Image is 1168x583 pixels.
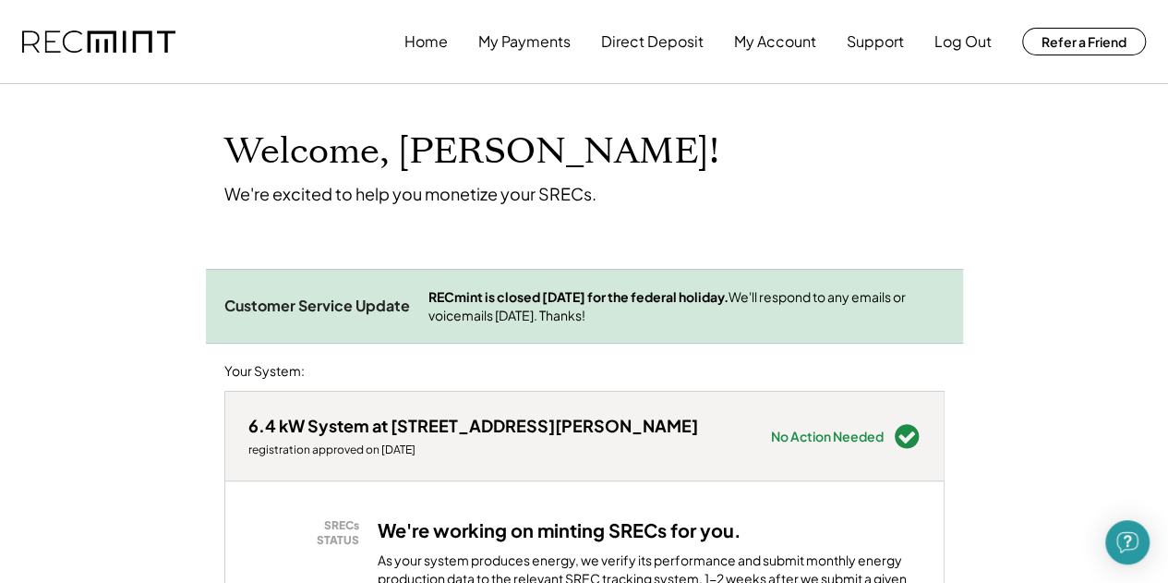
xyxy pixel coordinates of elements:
button: Refer a Friend [1022,28,1146,55]
div: No Action Needed [771,430,884,443]
button: Log Out [934,23,992,60]
div: 6.4 kW System at [STREET_ADDRESS][PERSON_NAME] [248,415,698,436]
div: SRECs STATUS [258,518,359,547]
div: registration approved on [DATE] [248,443,698,457]
div: We're excited to help you monetize your SRECs. [224,183,596,204]
button: My Payments [478,23,571,60]
strong: RECmint is closed [DATE] for the federal holiday. [428,288,728,305]
button: Direct Deposit [601,23,704,60]
button: My Account [734,23,816,60]
div: Your System: [224,362,305,381]
button: Support [847,23,904,60]
h1: Welcome, [PERSON_NAME]! [224,130,719,174]
div: Open Intercom Messenger [1105,520,1150,565]
button: Home [404,23,448,60]
div: Customer Service Update [224,297,410,316]
div: We'll respond to any emails or voicemails [DATE]. Thanks! [428,288,945,324]
img: recmint-logotype%403x.png [22,30,175,54]
h3: We're working on minting SRECs for you. [378,518,741,542]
